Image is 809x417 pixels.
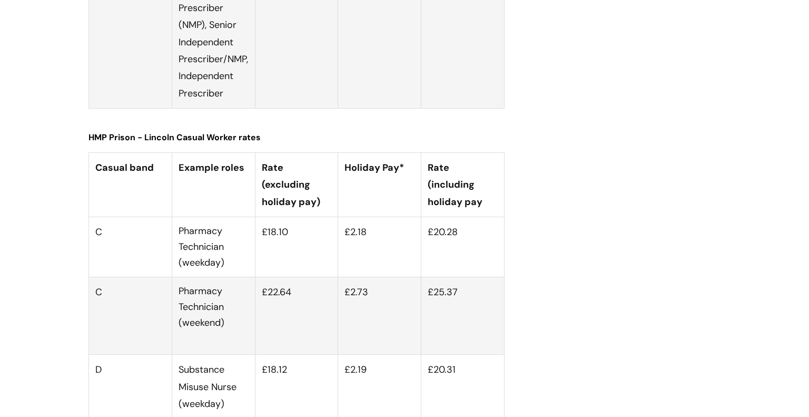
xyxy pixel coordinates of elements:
th: Example roles [172,152,255,217]
td: £22.64 [255,277,338,355]
th: Holiday Pay* [338,152,421,217]
td: £25.37 [421,277,505,355]
td: £2.18 [338,217,421,277]
td: C [89,277,172,355]
th: Rate (excluding holiday pay) [255,152,338,217]
th: Rate (including holiday pay [421,152,505,217]
p: Pharmacy Technician (weekday) [179,224,249,270]
td: £20.28 [421,217,505,277]
span: HMP Prison - Lincoln Casual Worker rates [88,132,261,143]
td: £18.10 [255,217,338,277]
p: Pharmacy Technician (weekend) [179,284,249,331]
td: £2.73 [338,277,421,355]
th: Casual band [89,152,172,217]
td: C [89,217,172,277]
